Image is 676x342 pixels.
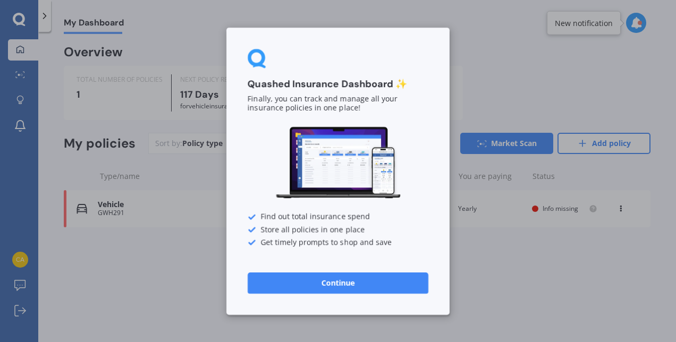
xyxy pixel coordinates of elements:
div: Store all policies in one place [248,225,428,234]
button: Continue [248,272,428,293]
p: Finally, you can track and manage all your insurance policies in one place! [248,95,428,113]
div: Find out total insurance spend [248,212,428,221]
div: Get timely prompts to shop and save [248,238,428,246]
h3: Quashed Insurance Dashboard ✨ [248,78,428,90]
img: Dashboard [274,125,402,200]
